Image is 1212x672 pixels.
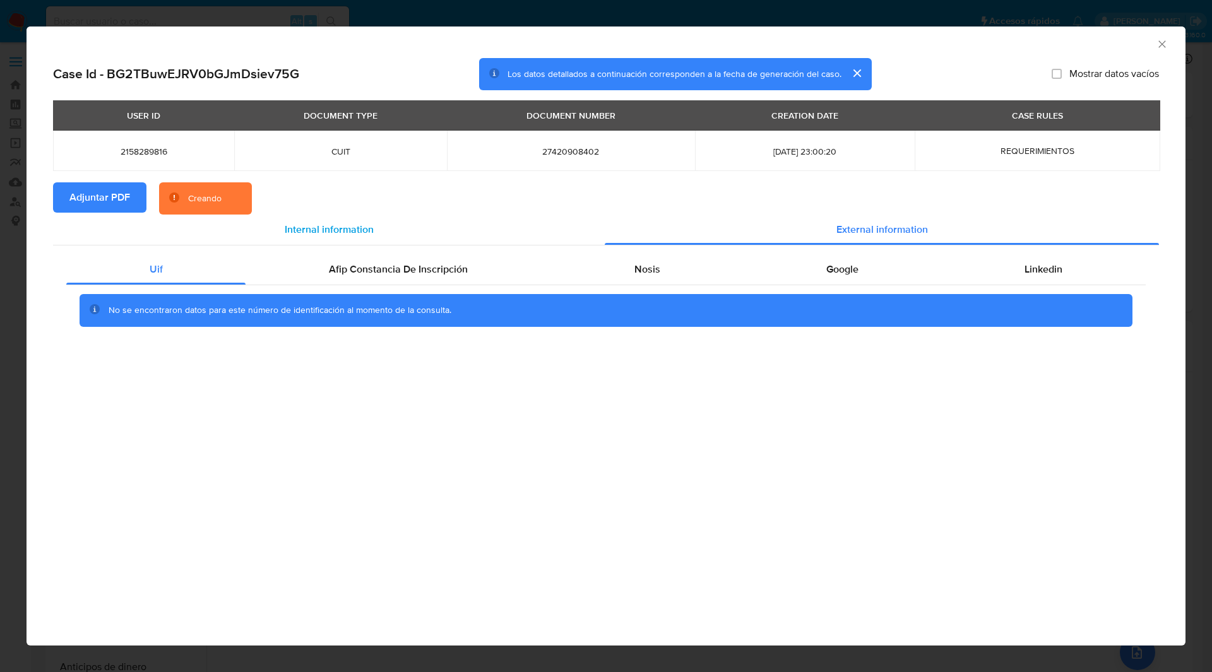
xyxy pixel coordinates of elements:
span: CUIT [249,146,432,157]
div: CREATION DATE [764,105,846,126]
span: No se encontraron datos para este número de identificación al momento de la consulta. [109,304,451,316]
div: DOCUMENT TYPE [296,105,385,126]
button: cerrar [841,58,872,88]
span: Afip Constancia De Inscripción [329,262,468,276]
span: Nosis [634,262,660,276]
span: Uif [150,262,163,276]
span: Internal information [285,222,374,237]
div: Detailed info [53,215,1159,245]
div: closure-recommendation-modal [27,27,1185,645]
span: Adjuntar PDF [69,184,130,211]
span: Mostrar datos vacíos [1069,68,1159,80]
div: Creando [188,192,222,205]
span: Google [826,262,858,276]
span: External information [836,222,928,237]
span: 27420908402 [462,146,680,157]
button: Adjuntar PDF [53,182,146,213]
span: Los datos detallados a continuación corresponden a la fecha de generación del caso. [508,68,841,80]
div: Detailed external info [66,254,1146,285]
div: CASE RULES [1004,105,1071,126]
div: USER ID [119,105,168,126]
span: REQUERIMIENTOS [1001,144,1074,157]
button: Cerrar ventana [1156,38,1167,49]
span: Linkedin [1025,262,1062,276]
input: Mostrar datos vacíos [1052,69,1062,79]
h2: Case Id - BG2TBuwEJRV0bGJmDsiev75G [53,66,299,82]
span: [DATE] 23:00:20 [710,146,900,157]
span: 2158289816 [68,146,219,157]
div: DOCUMENT NUMBER [519,105,623,126]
